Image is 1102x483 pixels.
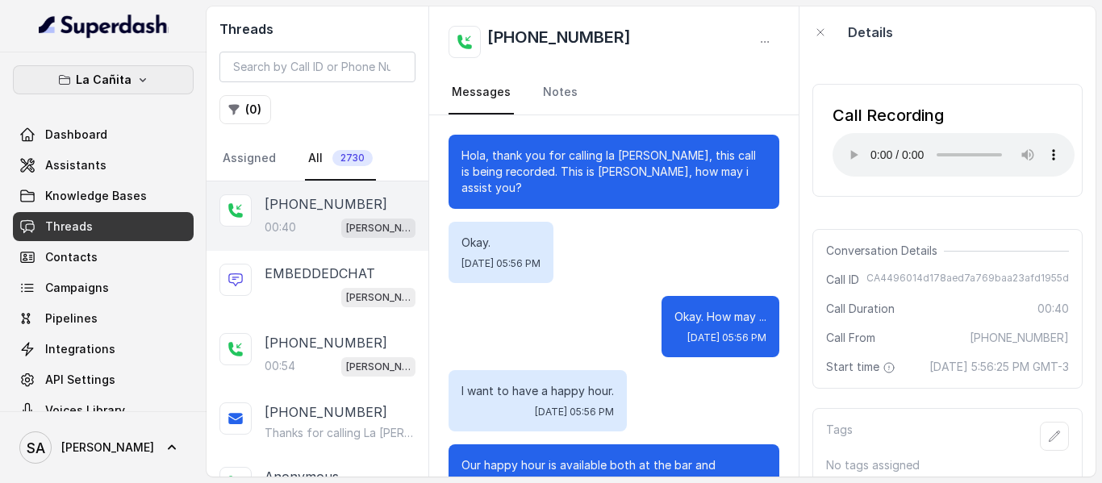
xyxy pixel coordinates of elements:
a: Dashboard [13,120,194,149]
a: Assistants [13,151,194,180]
span: Call Duration [826,301,895,317]
p: La Cañita [76,70,131,90]
p: EMBEDDEDCHAT [265,264,375,283]
span: API Settings [45,372,115,388]
a: [PERSON_NAME] [13,425,194,470]
a: API Settings [13,365,194,394]
p: Okay. How may ... [674,309,766,325]
span: Contacts [45,249,98,265]
span: Knowledge Bases [45,188,147,204]
p: Okay. [461,235,541,251]
a: Contacts [13,243,194,272]
p: [PERSON_NAME] [346,289,411,306]
p: I want to have a happy hour. [461,383,614,399]
span: CA4496014d178aed7a769baa23afd1955d [866,272,1069,288]
a: All2730 [305,137,376,181]
p: [PHONE_NUMBER] [265,402,387,422]
a: Pipelines [13,304,194,333]
span: Call ID [826,272,859,288]
p: Hola, thank you for calling la [PERSON_NAME], this call is being recorded. This is [PERSON_NAME],... [461,148,766,196]
a: Voices Library [13,396,194,425]
span: 2730 [332,150,373,166]
p: [PHONE_NUMBER] [265,333,387,352]
span: Call From [826,330,875,346]
h2: [PHONE_NUMBER] [487,26,631,58]
nav: Tabs [219,137,415,181]
button: (0) [219,95,271,124]
span: [DATE] 05:56 PM [687,331,766,344]
span: Campaigns [45,280,109,296]
span: [DATE] 05:56 PM [535,406,614,418]
span: Pipelines [45,310,98,327]
button: La Cañita [13,65,194,94]
span: Threads [45,219,93,235]
p: [PERSON_NAME] [346,220,411,236]
h2: Threads [219,19,415,39]
span: [PERSON_NAME] [61,439,154,456]
p: Tags [826,422,853,451]
p: [PHONE_NUMBER] [265,194,387,214]
audio: Your browser does not support the audio element. [833,133,1075,177]
span: Dashboard [45,127,107,143]
input: Search by Call ID or Phone Number [219,52,415,82]
a: Knowledge Bases [13,181,194,210]
p: 00:40 [265,219,296,235]
span: Integrations [45,341,115,357]
p: [PERSON_NAME] [346,359,411,375]
span: Conversation Details [826,243,944,259]
span: [DATE] 5:56:25 PM GMT-3 [929,359,1069,375]
p: No tags assigned [826,457,1069,473]
span: Start time [826,359,899,375]
text: SA [27,439,45,456]
p: 00:54 [265,358,295,374]
a: Notes [540,71,581,115]
a: Threads [13,212,194,241]
span: [PHONE_NUMBER] [970,330,1069,346]
span: [DATE] 05:56 PM [461,257,541,270]
span: Voices Library [45,402,125,418]
a: Integrations [13,335,194,364]
img: light.svg [39,13,169,39]
span: Assistants [45,157,106,173]
a: Campaigns [13,273,194,302]
p: Thanks for calling La [PERSON_NAME]! Complete this form for any type of inquiry and a manager wil... [265,425,420,441]
div: Call Recording [833,104,1075,127]
a: Messages [449,71,514,115]
p: Details [848,23,893,42]
span: 00:40 [1037,301,1069,317]
nav: Tabs [449,71,779,115]
a: Assigned [219,137,279,181]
